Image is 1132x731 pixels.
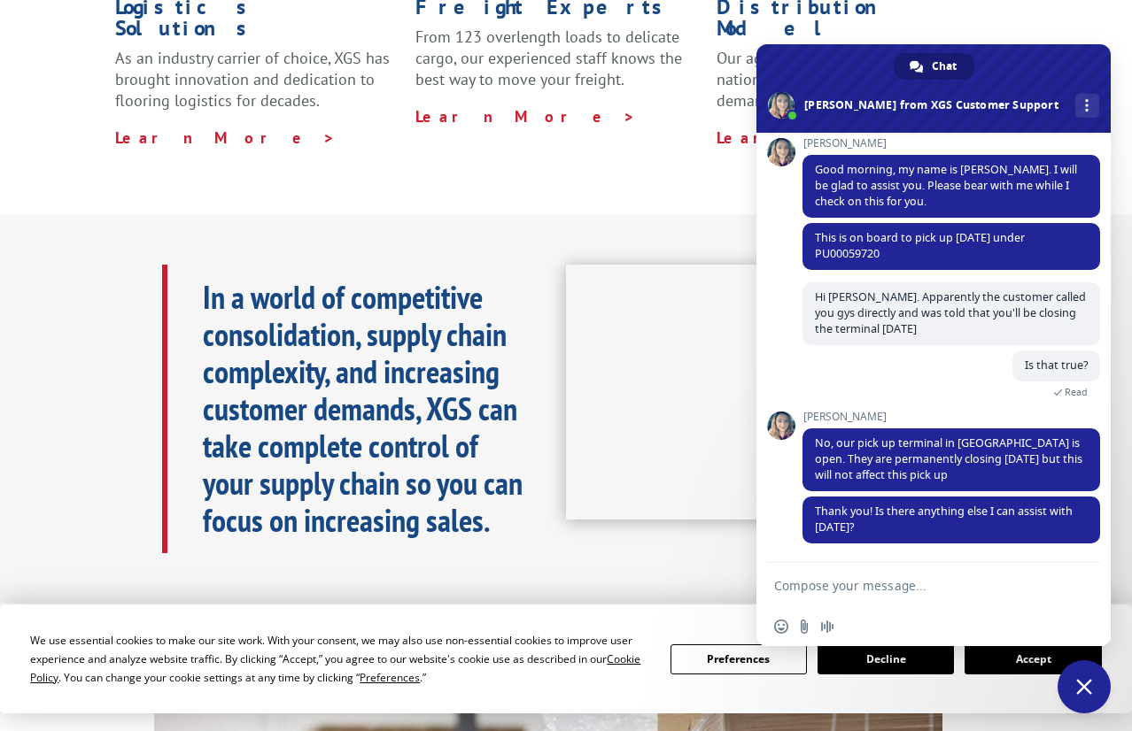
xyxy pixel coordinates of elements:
span: Read [1065,386,1088,398]
span: Send a file [797,619,811,634]
b: In a world of competitive consolidation, supply chain complexity, and increasing customer demands... [203,276,523,541]
span: Chat [932,53,957,80]
button: Accept [965,644,1101,674]
button: Preferences [671,644,807,674]
textarea: Compose your message... [774,563,1058,607]
a: Learn More > [717,127,937,148]
span: Is that true? [1025,358,1088,373]
span: Audio message [820,619,834,634]
span: No, our pick up terminal in [GEOGRAPHIC_DATA] is open. They are permanently closing [DATE] but th... [815,435,1082,482]
iframe: XGS Logistics Solutions [566,265,1020,519]
span: Preferences [360,670,420,685]
span: As an industry carrier of choice, XGS has brought innovation and dedication to flooring logistics... [115,48,390,111]
span: Our agile distribution network gives you nationwide inventory management on demand. [717,48,994,111]
a: Close chat [1058,660,1111,713]
p: From 123 overlength loads to delicate cargo, our experienced staff knows the best way to move you... [415,27,702,105]
div: We use essential cookies to make our site work. With your consent, we may also use non-essential ... [30,631,648,687]
button: Decline [818,644,954,674]
span: This is on board to pick up [DATE] under PU00059720 [815,230,1025,261]
a: Chat [894,53,974,80]
span: [PERSON_NAME] [802,411,1100,423]
span: Insert an emoji [774,619,788,634]
a: Learn More > [115,127,336,148]
span: [PERSON_NAME] [802,137,1100,150]
span: Thank you! Is there anything else I can assist with [DATE]? [815,504,1073,535]
a: Learn More > [415,106,636,127]
span: Good morning, my name is [PERSON_NAME]. I will be glad to assist you. Please bear with me while I... [815,162,1077,209]
span: Hi [PERSON_NAME]. Apparently the customer called you gys directly and was told that you'll be clo... [815,289,1086,336]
